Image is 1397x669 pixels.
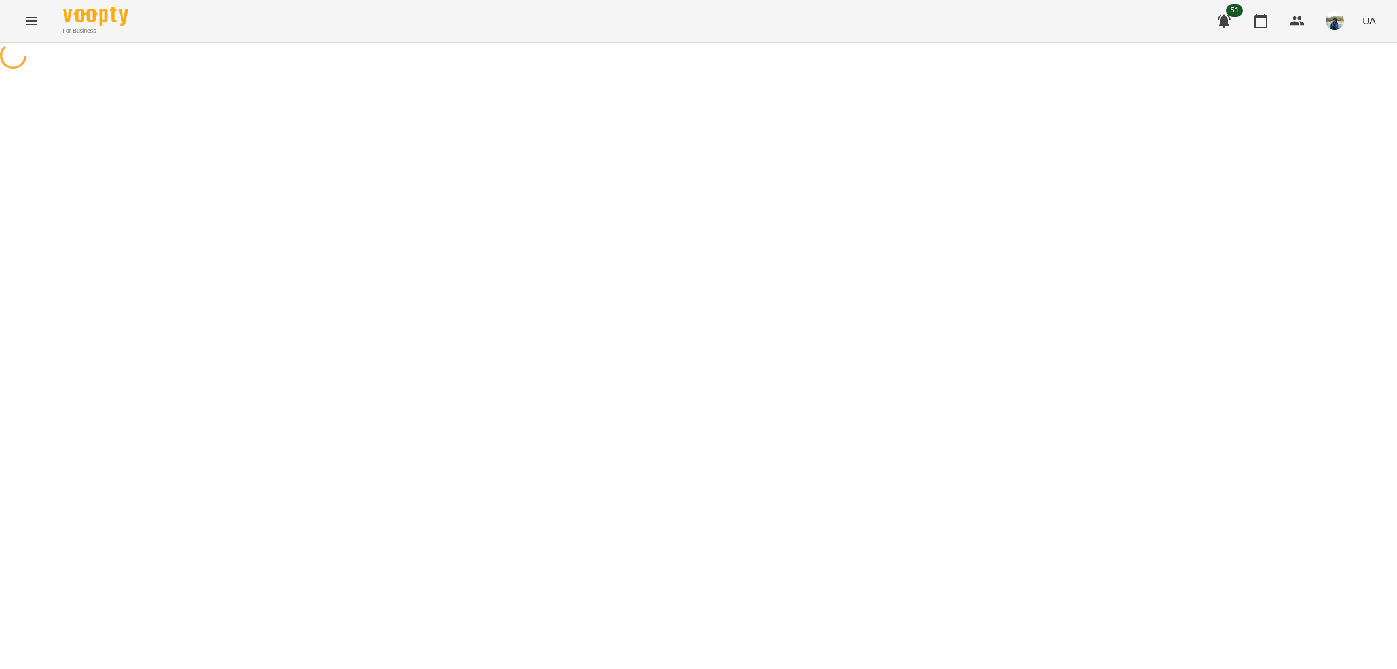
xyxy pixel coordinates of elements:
span: For Business [63,27,128,35]
span: 51 [1226,4,1243,17]
button: UA [1357,9,1381,33]
button: Menu [16,5,47,37]
img: Voopty Logo [63,7,128,26]
span: UA [1362,14,1376,28]
img: 79bf113477beb734b35379532aeced2e.jpg [1326,12,1344,30]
